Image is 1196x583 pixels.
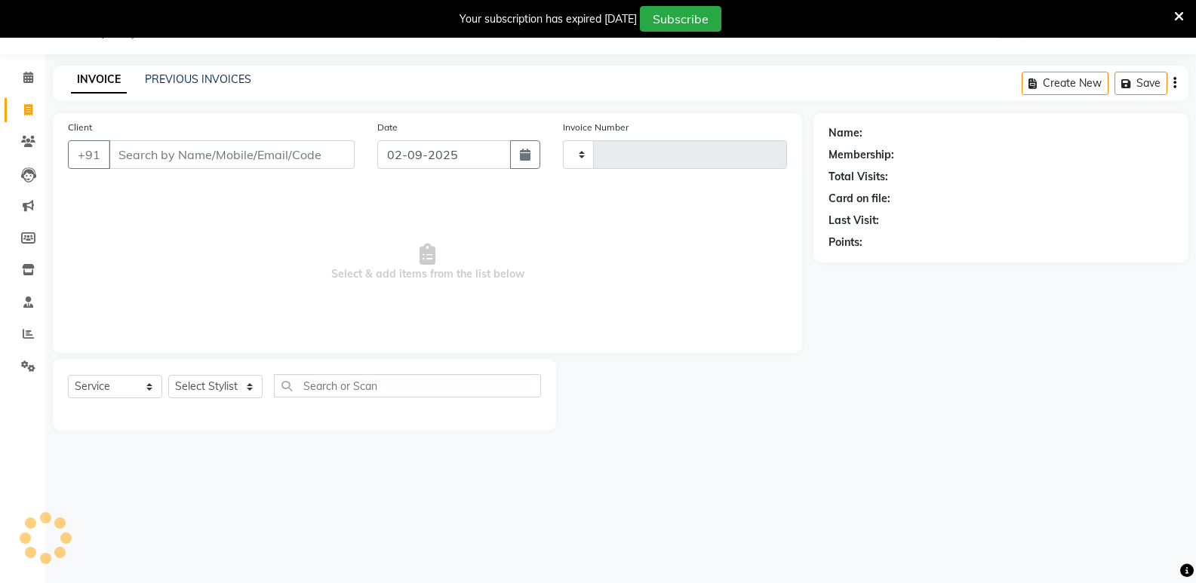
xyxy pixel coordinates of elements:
[829,125,862,141] div: Name:
[68,140,110,169] button: +91
[68,121,92,134] label: Client
[640,6,721,32] button: Subscribe
[460,11,637,27] div: Your subscription has expired [DATE]
[829,213,879,229] div: Last Visit:
[377,121,398,134] label: Date
[829,169,888,185] div: Total Visits:
[274,374,541,397] input: Search or Scan
[829,147,894,163] div: Membership:
[145,72,251,86] a: PREVIOUS INVOICES
[109,140,355,169] input: Search by Name/Mobile/Email/Code
[829,235,862,250] div: Points:
[1115,72,1167,95] button: Save
[68,187,787,338] span: Select & add items from the list below
[563,121,629,134] label: Invoice Number
[1022,72,1108,95] button: Create New
[71,66,127,94] a: INVOICE
[829,191,890,207] div: Card on file:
